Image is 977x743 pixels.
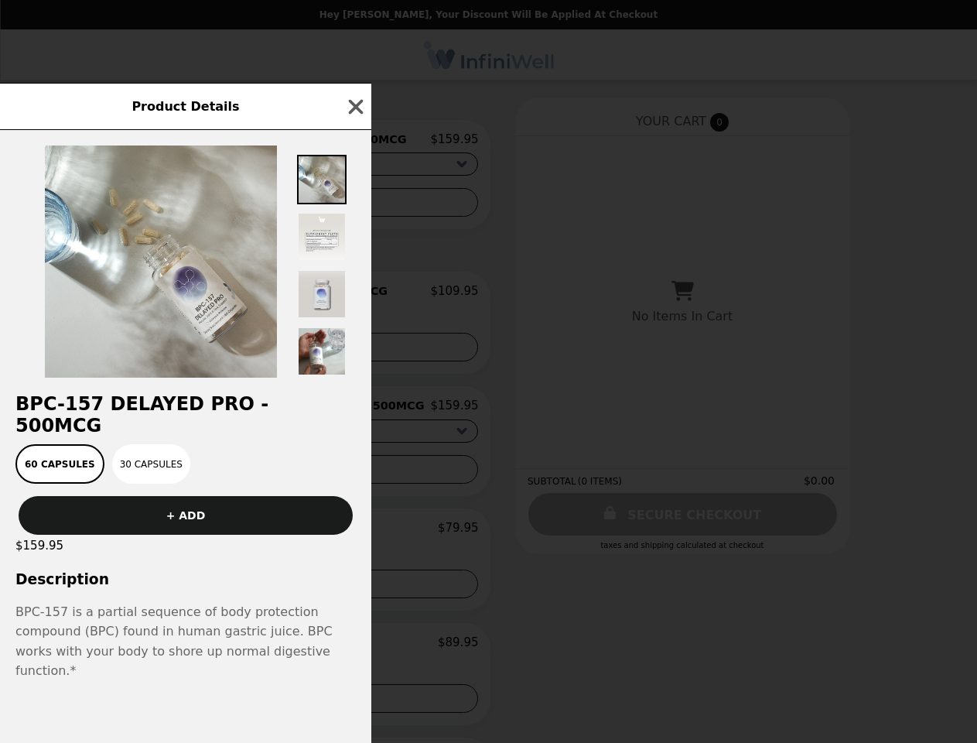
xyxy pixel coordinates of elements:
img: Thumbnail 3 [297,269,347,319]
span: Product Details [132,99,239,114]
img: Thumbnail 4 [297,327,347,376]
img: Thumbnail 1 [297,155,347,204]
button: + ADD [19,496,353,535]
img: Thumbnail 2 [297,212,347,262]
img: 60 Capsules [45,146,277,378]
button: 60 Capsules [15,444,104,484]
span: BPC-157 is a partial sequence of body protection compound (BPC) found in human gastric juice. BPC... [15,602,356,681]
button: 30 Capsules [112,444,190,484]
